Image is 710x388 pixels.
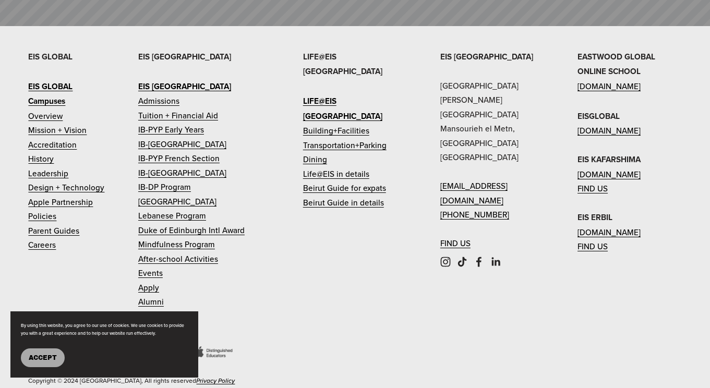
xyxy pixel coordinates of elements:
a: Building+Facilities [303,124,369,138]
a: Events [138,266,163,280]
strong: EASTWOOD GLOBAL ONLINE SCHOOL [577,51,655,77]
a: EIS GLOBAL [28,79,73,94]
a: Overview [28,109,63,123]
a: Mindfulness Program [138,237,215,251]
strong: EIS [GEOGRAPHIC_DATA] [440,51,533,63]
a: [PHONE_NUMBER] [440,208,509,222]
a: History [28,152,54,166]
a: Lebanese Program [138,209,206,223]
a: Dining [303,152,327,166]
a: Tuition + Financial Aid [138,108,218,123]
a: Apply [138,281,159,295]
a: LinkedIn [490,257,501,267]
a: Leadership [28,166,68,180]
strong: EIS GLOBAL [28,81,73,92]
strong: EISGLOBAL [577,111,620,122]
em: Privacy Policy [196,376,235,385]
a: Beirut Guide in details [303,196,384,210]
a: Apple Partnership [28,195,93,209]
a: IB-[GEOGRAPHIC_DATA] [138,166,226,180]
a: IB-PYP French Section [138,151,220,165]
strong: LIFE@EIS [GEOGRAPHIC_DATA] [303,51,382,77]
a: TikTok [457,257,467,267]
a: Privacy Policy [196,375,235,386]
a: Admissions [138,94,179,108]
p: Copyright © 2024 [GEOGRAPHIC_DATA], All rights reserved [28,375,324,386]
a: IB-PYP Early Years [138,123,204,137]
p: [GEOGRAPHIC_DATA] [PERSON_NAME][GEOGRAPHIC_DATA] Mansourieh el Metn, [GEOGRAPHIC_DATA] [GEOGRAPHI... [440,50,545,251]
a: Accreditation [28,138,77,152]
a: LIFE@EIS [GEOGRAPHIC_DATA] [303,94,407,124]
a: [DOMAIN_NAME] [577,167,641,181]
a: Life@EIS in details [303,167,369,181]
a: Duke of Edinburgh Intl Award [138,223,245,237]
a: [DOMAIN_NAME] [577,124,641,138]
a: Parent Guides [28,224,79,238]
a: Design + Technology [28,180,104,195]
a: IB-[GEOGRAPHIC_DATA] [138,137,226,151]
a: Mission + Vision [28,123,87,137]
strong: EIS [GEOGRAPHIC_DATA] [138,81,231,92]
strong: EIS GLOBAL [28,51,73,63]
a: Policies [28,209,56,223]
a: IB-DP Program [138,180,191,194]
a: Campuses [28,94,65,108]
strong: Campuses [28,95,65,107]
span: Accept [29,354,57,361]
a: Careers [28,238,56,252]
a: FIND US [577,181,608,196]
strong: EIS [GEOGRAPHIC_DATA] [138,51,231,63]
a: Transportation+Parking [303,138,387,152]
p: By using this website, you agree to our use of cookies. We use cookies to provide you with a grea... [21,322,188,338]
a: [DOMAIN_NAME] [577,79,641,93]
section: Cookie banner [10,311,198,378]
strong: LIFE@EIS [GEOGRAPHIC_DATA] [303,95,382,122]
a: EIS [GEOGRAPHIC_DATA] [138,79,231,94]
a: After-school Activities [138,252,218,266]
a: Alumni [138,295,164,309]
a: Instagram [440,257,451,267]
a: Contact [138,309,166,323]
a: FIND US [577,239,608,253]
strong: EIS KAFARSHIMA [577,154,641,165]
button: Accept [21,348,65,367]
a: [GEOGRAPHIC_DATA] [138,195,216,209]
strong: EIS ERBIL [577,212,612,223]
a: Beirut Guide for expats [303,181,386,195]
a: FIND US [440,236,471,250]
a: [DOMAIN_NAME] [577,225,641,239]
a: Facebook [474,257,484,267]
a: [EMAIL_ADDRESS][DOMAIN_NAME] [440,179,545,208]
